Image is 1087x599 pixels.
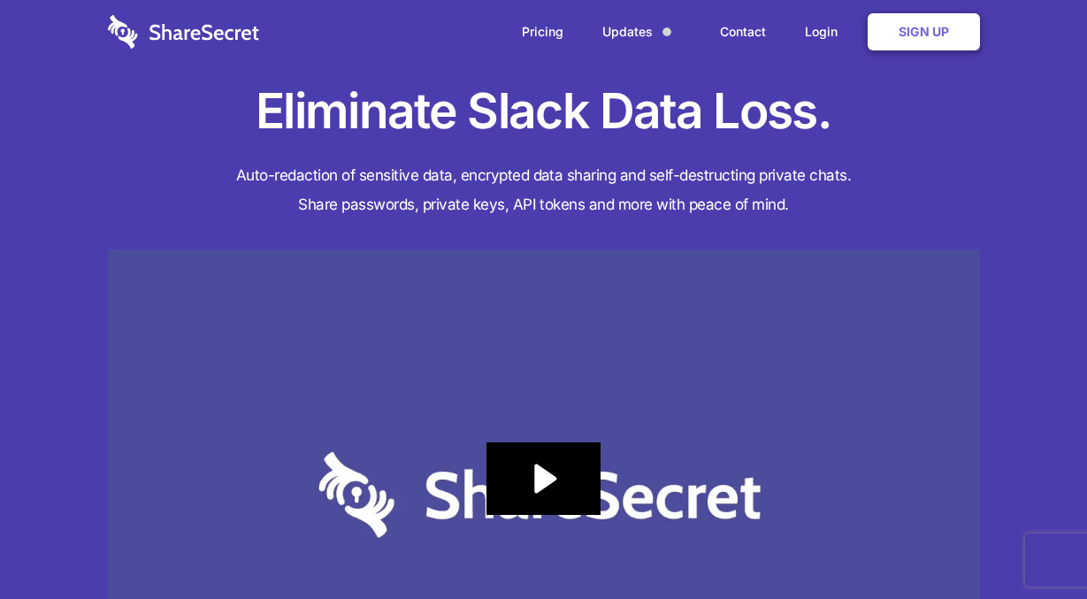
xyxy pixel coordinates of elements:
[787,4,864,59] a: Login
[486,442,600,515] button: Play Video: Sharesecret Slack Extension
[108,161,980,219] h4: Auto-redaction of sensitive data, encrypted data sharing and self-destructing private chats. Shar...
[504,4,581,59] a: Pricing
[868,13,980,50] a: Sign Up
[108,15,259,49] img: logo-wordmark-white-trans-d4663122ce5f474addd5e946df7df03e33cb6a1c49d2221995e7729f52c070b2.svg
[702,4,784,59] a: Contact
[108,80,980,143] h1: Eliminate Slack Data Loss.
